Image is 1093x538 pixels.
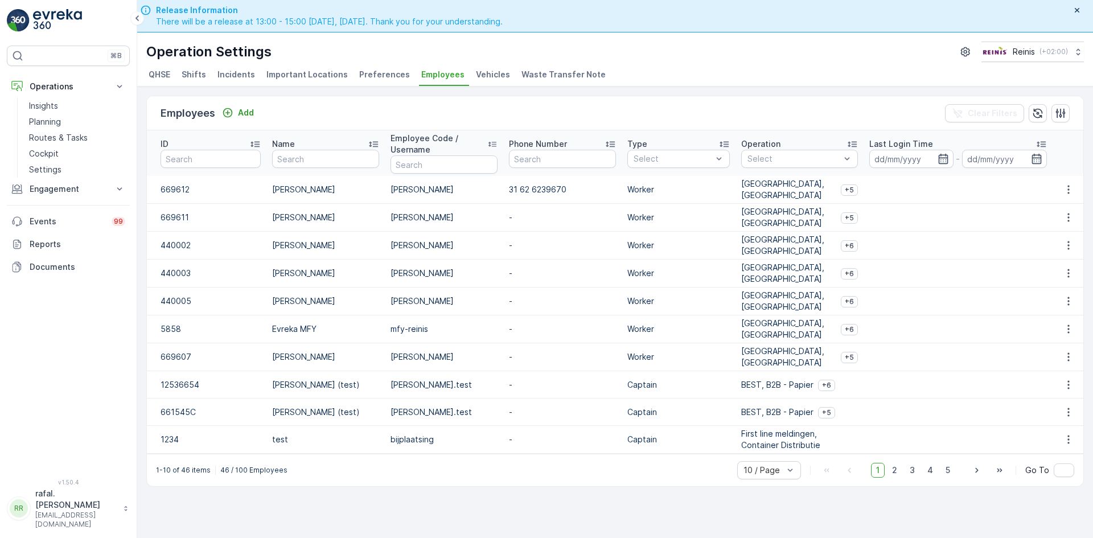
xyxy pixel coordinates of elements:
[30,81,107,92] p: Operations
[217,106,258,120] button: Add
[509,184,616,195] p: 31 62 6239670
[627,138,647,150] p: Type
[503,232,622,260] td: -
[521,69,606,80] span: Waste Transfer Note
[845,186,854,195] span: +5
[29,148,59,159] p: Cockpit
[24,130,130,146] a: Routes & Tasks
[161,212,261,223] p: 669611
[10,499,28,518] div: RR
[29,116,61,128] p: Planning
[161,351,261,363] p: 669607
[627,379,730,391] p: Captain
[741,290,836,313] p: [GEOGRAPHIC_DATA], [GEOGRAPHIC_DATA]
[24,98,130,114] a: Insights
[391,323,498,335] p: mfy-reinis
[845,297,854,306] span: +6
[161,105,215,121] p: Employees
[33,9,82,32] img: logo_light-DOdMpM7g.png
[161,295,261,307] p: 440005
[869,138,933,150] p: Last Login Time
[114,217,123,226] p: 99
[503,260,622,288] td: -
[272,434,379,445] p: test
[217,69,255,80] span: Incidents
[981,46,1008,58] img: Reinis-Logo-Vrijstaand_Tekengebied-1-copy2_aBO4n7j.png
[871,463,885,478] span: 1
[30,239,125,250] p: Reports
[627,406,730,418] p: Captain
[962,150,1047,168] input: dd/mm/yyyy
[945,104,1024,122] button: Clear Filters
[1039,47,1068,56] p: ( +02:00 )
[161,268,261,279] p: 440003
[161,184,261,195] p: 669612
[627,295,730,307] p: Worker
[391,212,498,223] p: [PERSON_NAME]
[272,240,379,251] p: [PERSON_NAME]
[391,240,498,251] p: [PERSON_NAME]
[476,69,510,80] span: Vehicles
[238,107,254,118] p: Add
[940,463,955,478] span: 5
[391,184,498,195] p: [PERSON_NAME]
[956,152,960,166] p: -
[7,178,130,200] button: Engagement
[220,466,287,475] p: 46 / 100 Employees
[30,216,105,227] p: Events
[35,511,117,529] p: [EMAIL_ADDRESS][DOMAIN_NAME]
[29,132,88,143] p: Routes & Tasks
[272,406,379,418] p: [PERSON_NAME] (test)
[7,256,130,278] a: Documents
[30,183,107,195] p: Engagement
[391,351,498,363] p: [PERSON_NAME]
[509,150,616,168] input: Search
[627,323,730,335] p: Worker
[503,315,622,343] td: -
[741,262,836,285] p: [GEOGRAPHIC_DATA], [GEOGRAPHIC_DATA]
[845,353,854,362] span: +5
[7,233,130,256] a: Reports
[741,178,836,201] p: [GEOGRAPHIC_DATA], [GEOGRAPHIC_DATA]
[272,295,379,307] p: [PERSON_NAME]
[7,488,130,529] button: RRrafal.[PERSON_NAME][EMAIL_ADDRESS][DOMAIN_NAME]
[741,234,836,257] p: [GEOGRAPHIC_DATA], [GEOGRAPHIC_DATA]
[391,379,498,391] p: [PERSON_NAME].test
[24,114,130,130] a: Planning
[1025,465,1049,476] span: Go To
[24,162,130,178] a: Settings
[627,240,730,251] p: Worker
[509,138,567,150] p: Phone Number
[822,381,831,390] span: +6
[161,150,261,168] input: Search
[627,351,730,363] p: Worker
[845,241,854,250] span: +6
[161,138,169,150] p: ID
[887,463,902,478] span: 2
[110,51,122,60] p: ⌘B
[272,184,379,195] p: [PERSON_NAME]
[272,150,379,168] input: Search
[741,379,813,391] p: BEST, B2B - Papier
[845,269,854,278] span: +6
[741,428,858,451] p: First line meldingen, Container Distributie
[741,346,836,368] p: [GEOGRAPHIC_DATA], [GEOGRAPHIC_DATA]
[266,69,348,80] span: Important Locations
[1013,46,1035,58] p: Reinis
[35,488,117,511] p: rafal.[PERSON_NAME]
[29,100,58,112] p: Insights
[272,138,295,150] p: Name
[7,75,130,98] button: Operations
[503,204,622,232] td: -
[905,463,920,478] span: 3
[922,463,938,478] span: 4
[741,318,836,340] p: [GEOGRAPHIC_DATA], [GEOGRAPHIC_DATA]
[845,213,854,223] span: +5
[747,153,840,165] p: Select
[272,379,379,391] p: [PERSON_NAME] (test)
[161,323,261,335] p: 5858
[503,288,622,315] td: -
[7,210,130,233] a: Events99
[391,155,498,174] input: Search
[503,371,622,399] td: -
